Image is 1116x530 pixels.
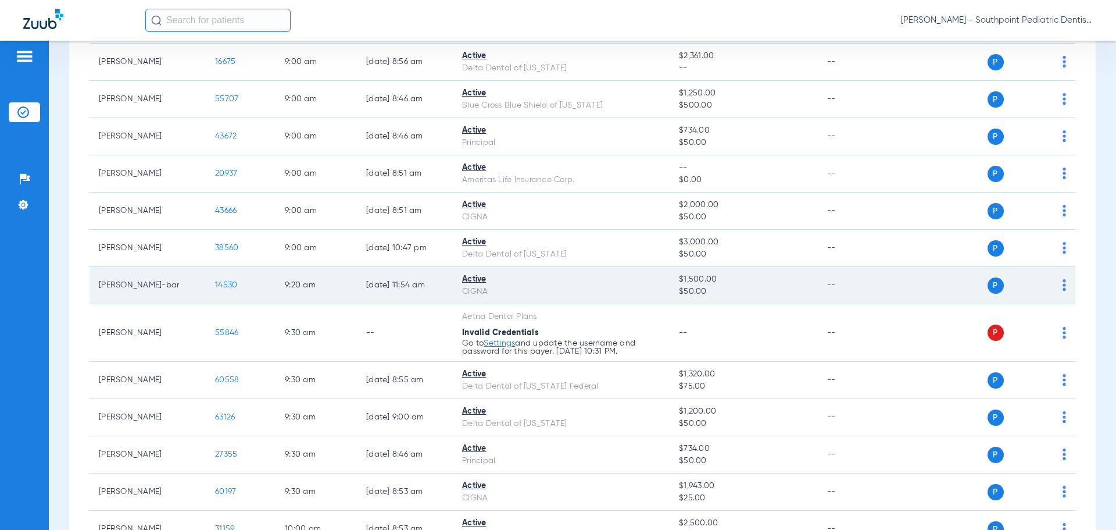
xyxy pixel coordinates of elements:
[818,474,896,511] td: --
[276,399,357,436] td: 9:30 AM
[1063,449,1066,460] img: group-dot-blue.svg
[357,436,453,474] td: [DATE] 8:46 AM
[818,81,896,118] td: --
[679,87,808,99] span: $1,250.00
[818,267,896,304] td: --
[679,273,808,286] span: $1,500.00
[215,207,237,215] span: 43666
[679,418,808,430] span: $50.00
[679,517,808,529] span: $2,500.00
[90,436,206,474] td: [PERSON_NAME]
[276,474,357,511] td: 9:30 AM
[484,339,515,347] a: Settings
[818,362,896,399] td: --
[215,413,235,421] span: 63126
[679,125,808,137] span: $734.00
[462,87,660,99] div: Active
[462,273,660,286] div: Active
[679,211,808,223] span: $50.00
[357,304,453,362] td: --
[90,474,206,511] td: [PERSON_NAME]
[462,286,660,298] div: CIGNA
[679,443,808,455] span: $734.00
[462,162,660,174] div: Active
[357,44,453,81] td: [DATE] 8:56 AM
[276,436,357,474] td: 9:30 AM
[988,129,1004,145] span: P
[462,405,660,418] div: Active
[1063,279,1066,291] img: group-dot-blue.svg
[215,281,237,289] span: 14530
[1063,411,1066,423] img: group-dot-blue.svg
[462,418,660,430] div: Delta Dental of [US_STATE]
[988,54,1004,70] span: P
[90,399,206,436] td: [PERSON_NAME]
[818,304,896,362] td: --
[1063,242,1066,254] img: group-dot-blue.svg
[90,362,206,399] td: [PERSON_NAME]
[215,376,239,384] span: 60558
[462,99,660,112] div: Blue Cross Blue Shield of [US_STATE]
[357,399,453,436] td: [DATE] 9:00 AM
[988,203,1004,219] span: P
[462,137,660,149] div: Principal
[679,368,808,380] span: $1,320.00
[462,236,660,248] div: Active
[679,162,808,174] span: --
[1063,327,1066,339] img: group-dot-blue.svg
[988,166,1004,182] span: P
[462,517,660,529] div: Active
[679,199,808,211] span: $2,000.00
[679,62,808,74] span: --
[1063,130,1066,142] img: group-dot-blue.svg
[90,304,206,362] td: [PERSON_NAME]
[215,244,238,252] span: 38560
[276,193,357,230] td: 9:00 AM
[679,50,808,62] span: $2,361.00
[679,405,808,418] span: $1,200.00
[215,450,237,458] span: 27355
[276,304,357,362] td: 9:30 AM
[1063,56,1066,67] img: group-dot-blue.svg
[357,81,453,118] td: [DATE] 8:46 AM
[679,99,808,112] span: $500.00
[90,155,206,193] td: [PERSON_NAME]
[462,50,660,62] div: Active
[679,286,808,298] span: $50.00
[462,211,660,223] div: CIGNA
[988,447,1004,463] span: P
[679,174,808,186] span: $0.00
[901,15,1093,26] span: [PERSON_NAME] - Southpoint Pediatric Dentistry
[679,480,808,492] span: $1,943.00
[462,480,660,492] div: Active
[1063,93,1066,105] img: group-dot-blue.svg
[90,81,206,118] td: [PERSON_NAME]
[988,325,1004,341] span: P
[276,267,357,304] td: 9:20 AM
[357,362,453,399] td: [DATE] 8:55 AM
[215,169,237,177] span: 20937
[15,49,34,63] img: hamburger-icon
[462,329,539,337] span: Invalid Credentials
[276,155,357,193] td: 9:00 AM
[151,15,162,26] img: Search Icon
[215,329,238,337] span: 55846
[462,492,660,504] div: CIGNA
[145,9,291,32] input: Search for patients
[462,380,660,393] div: Delta Dental of [US_STATE] Federal
[215,95,238,103] span: 55707
[679,380,808,393] span: $75.00
[1058,474,1116,530] iframe: Chat Widget
[1063,168,1066,179] img: group-dot-blue.svg
[276,230,357,267] td: 9:00 AM
[679,455,808,467] span: $50.00
[818,118,896,155] td: --
[988,278,1004,294] span: P
[357,193,453,230] td: [DATE] 8:51 AM
[818,230,896,267] td: --
[276,44,357,81] td: 9:00 AM
[462,368,660,380] div: Active
[988,410,1004,426] span: P
[462,455,660,467] div: Principal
